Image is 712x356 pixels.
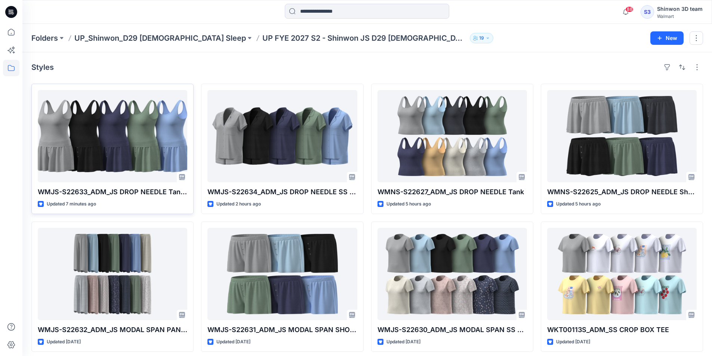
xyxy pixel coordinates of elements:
[556,200,601,208] p: Updated 5 hours ago
[479,34,484,42] p: 19
[216,338,250,346] p: Updated [DATE]
[262,33,467,43] p: UP FYE 2027 S2 - Shinwon JS D29 [DEMOGRAPHIC_DATA] Sleepwear
[47,200,96,208] p: Updated 7 minutes ago
[377,325,527,335] p: WMJS-S22630_ADM_JS MODAL SPAN SS TEE
[38,90,187,182] a: WMJS-S22633_ADM_JS DROP NEEDLE Tank Short Set
[556,338,590,346] p: Updated [DATE]
[657,13,703,19] div: Walmart
[386,200,431,208] p: Updated 5 hours ago
[650,31,684,45] button: New
[38,325,187,335] p: WMJS-S22632_ADM_JS MODAL SPAN PANTS
[31,33,58,43] a: Folders
[216,200,261,208] p: Updated 2 hours ago
[547,187,697,197] p: WMNS-S22625_ADM_JS DROP NEEDLE Shorts
[547,228,697,320] a: WKT00113S_ADM_SS CROP BOX TEE
[207,325,357,335] p: WMJS-S22631_ADM_JS MODAL SPAN SHORTS
[470,33,493,43] button: 19
[38,228,187,320] a: WMJS-S22632_ADM_JS MODAL SPAN PANTS
[625,6,634,12] span: 88
[31,63,54,72] h4: Styles
[377,90,527,182] a: WMNS-S22627_ADM_JS DROP NEEDLE Tank
[377,228,527,320] a: WMJS-S22630_ADM_JS MODAL SPAN SS TEE
[207,228,357,320] a: WMJS-S22631_ADM_JS MODAL SPAN SHORTS
[386,338,420,346] p: Updated [DATE]
[547,325,697,335] p: WKT00113S_ADM_SS CROP BOX TEE
[74,33,246,43] a: UP_Shinwon_D29 [DEMOGRAPHIC_DATA] Sleep
[207,90,357,182] a: WMJS-S22634_ADM_JS DROP NEEDLE SS NOTCH TOP & SHORT SET
[641,5,654,19] div: S3
[38,187,187,197] p: WMJS-S22633_ADM_JS DROP NEEDLE Tank Short Set
[547,90,697,182] a: WMNS-S22625_ADM_JS DROP NEEDLE Shorts
[47,338,81,346] p: Updated [DATE]
[377,187,527,197] p: WMNS-S22627_ADM_JS DROP NEEDLE Tank
[657,4,703,13] div: Shinwon 3D team
[207,187,357,197] p: WMJS-S22634_ADM_JS DROP NEEDLE SS NOTCH TOP & SHORT SET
